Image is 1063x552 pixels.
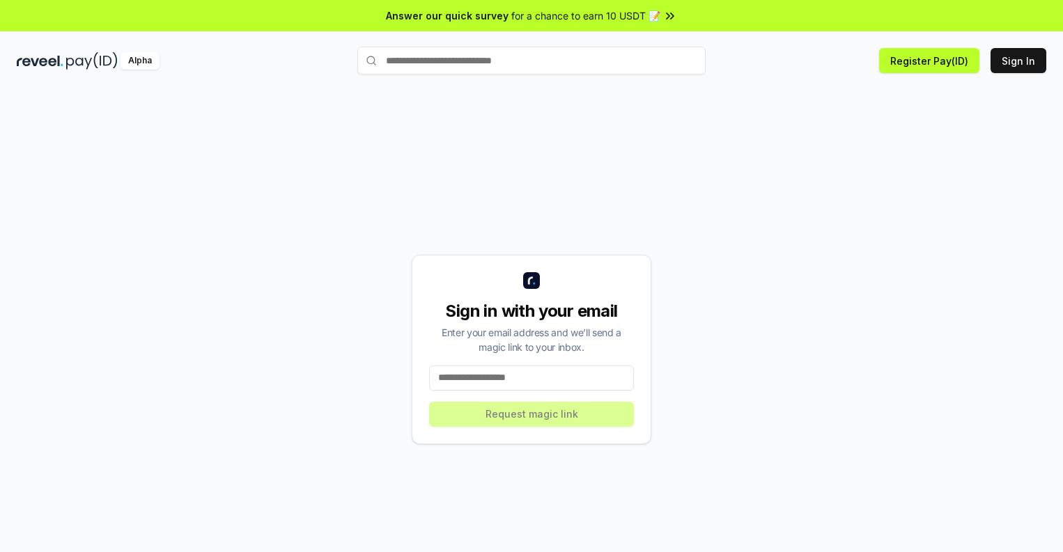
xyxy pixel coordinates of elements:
img: reveel_dark [17,52,63,70]
div: Sign in with your email [429,300,634,322]
span: for a chance to earn 10 USDT 📝 [511,8,660,23]
img: logo_small [523,272,540,289]
span: Answer our quick survey [386,8,509,23]
img: pay_id [66,52,118,70]
button: Register Pay(ID) [879,48,979,73]
div: Alpha [121,52,160,70]
div: Enter your email address and we’ll send a magic link to your inbox. [429,325,634,354]
button: Sign In [991,48,1046,73]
